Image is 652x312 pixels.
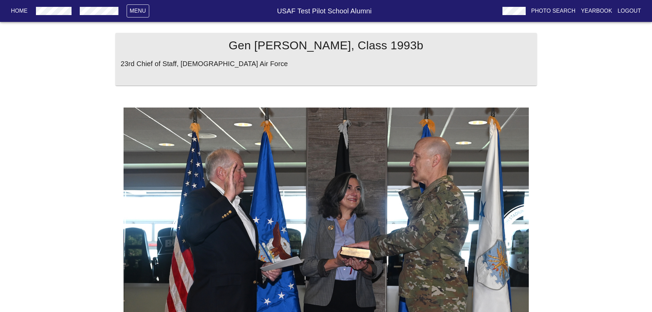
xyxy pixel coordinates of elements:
[121,58,288,69] h6: 23rd Chief of Staff, [DEMOGRAPHIC_DATA] Air Force
[578,5,615,17] button: Yearbook
[531,7,576,15] p: Photo Search
[149,5,500,16] h6: USAF Test Pilot School Alumni
[528,5,578,17] button: Photo Search
[11,7,28,15] p: Home
[130,7,146,15] p: Menu
[127,4,149,17] button: Menu
[8,5,30,17] button: Home
[229,38,423,53] h4: Gen [PERSON_NAME], Class 1993b
[581,7,612,15] p: Yearbook
[615,5,644,17] button: Logout
[618,7,641,15] p: Logout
